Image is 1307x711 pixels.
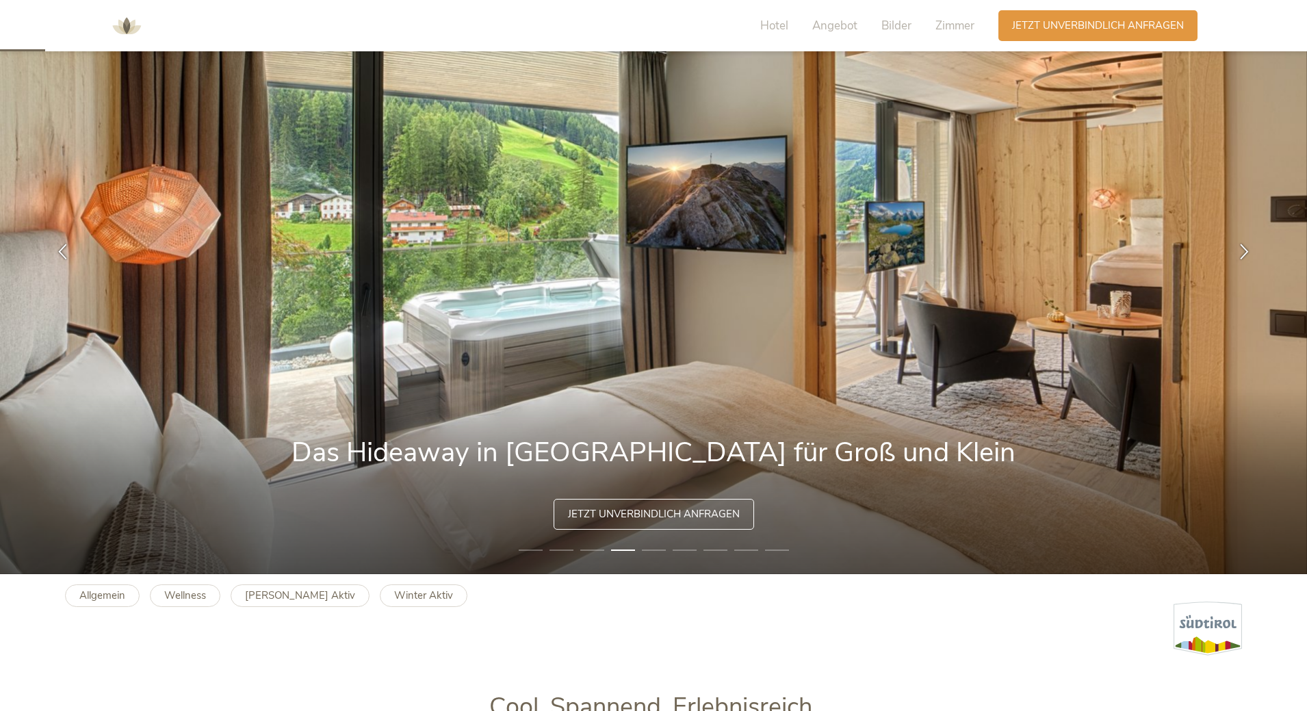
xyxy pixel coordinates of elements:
[380,584,467,607] a: Winter Aktiv
[568,507,740,521] span: Jetzt unverbindlich anfragen
[935,18,974,34] span: Zimmer
[79,589,125,602] b: Allgemein
[164,589,206,602] b: Wellness
[760,18,788,34] span: Hotel
[106,5,147,47] img: AMONTI & LUNARIS Wellnessresort
[881,18,911,34] span: Bilder
[394,589,453,602] b: Winter Aktiv
[1012,18,1184,33] span: Jetzt unverbindlich anfragen
[1174,602,1242,656] img: Südtirol
[106,21,147,30] a: AMONTI & LUNARIS Wellnessresort
[245,589,355,602] b: [PERSON_NAME] Aktiv
[150,584,220,607] a: Wellness
[812,18,857,34] span: Angebot
[65,584,140,607] a: Allgemein
[231,584,370,607] a: [PERSON_NAME] Aktiv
